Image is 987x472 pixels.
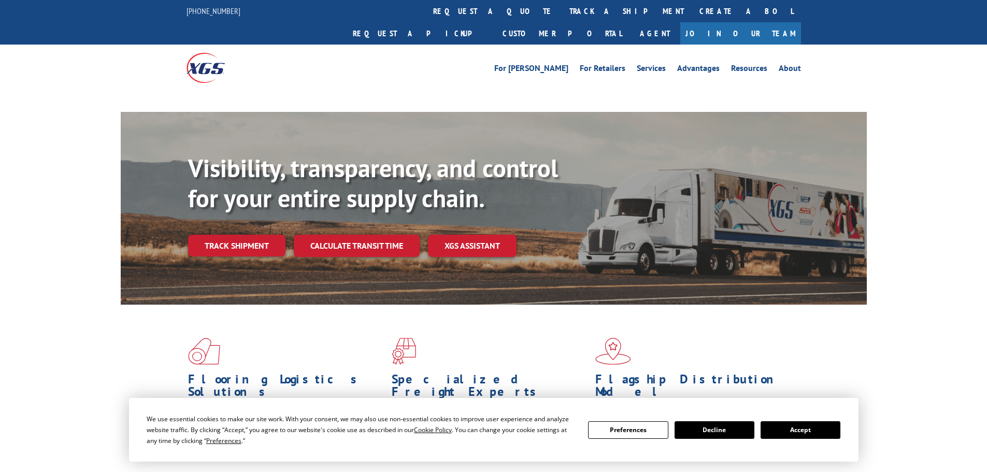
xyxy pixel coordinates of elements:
[595,373,791,403] h1: Flagship Distribution Model
[595,338,631,365] img: xgs-icon-flagship-distribution-model-red
[779,64,801,76] a: About
[187,6,240,16] a: [PHONE_NUMBER]
[188,152,558,214] b: Visibility, transparency, and control for your entire supply chain.
[580,64,625,76] a: For Retailers
[588,421,668,439] button: Preferences
[188,373,384,403] h1: Flooring Logistics Solutions
[147,413,576,446] div: We use essential cookies to make our site work. With your consent, we may also use non-essential ...
[637,64,666,76] a: Services
[188,338,220,365] img: xgs-icon-total-supply-chain-intelligence-red
[392,373,588,403] h1: Specialized Freight Experts
[414,425,452,434] span: Cookie Policy
[677,64,720,76] a: Advantages
[680,22,801,45] a: Join Our Team
[294,235,420,257] a: Calculate transit time
[630,22,680,45] a: Agent
[129,398,859,462] div: Cookie Consent Prompt
[428,235,517,257] a: XGS ASSISTANT
[675,421,754,439] button: Decline
[345,22,495,45] a: Request a pickup
[731,64,767,76] a: Resources
[495,22,630,45] a: Customer Portal
[761,421,840,439] button: Accept
[494,64,568,76] a: For [PERSON_NAME]
[188,235,285,256] a: Track shipment
[392,338,416,365] img: xgs-icon-focused-on-flooring-red
[206,436,241,445] span: Preferences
